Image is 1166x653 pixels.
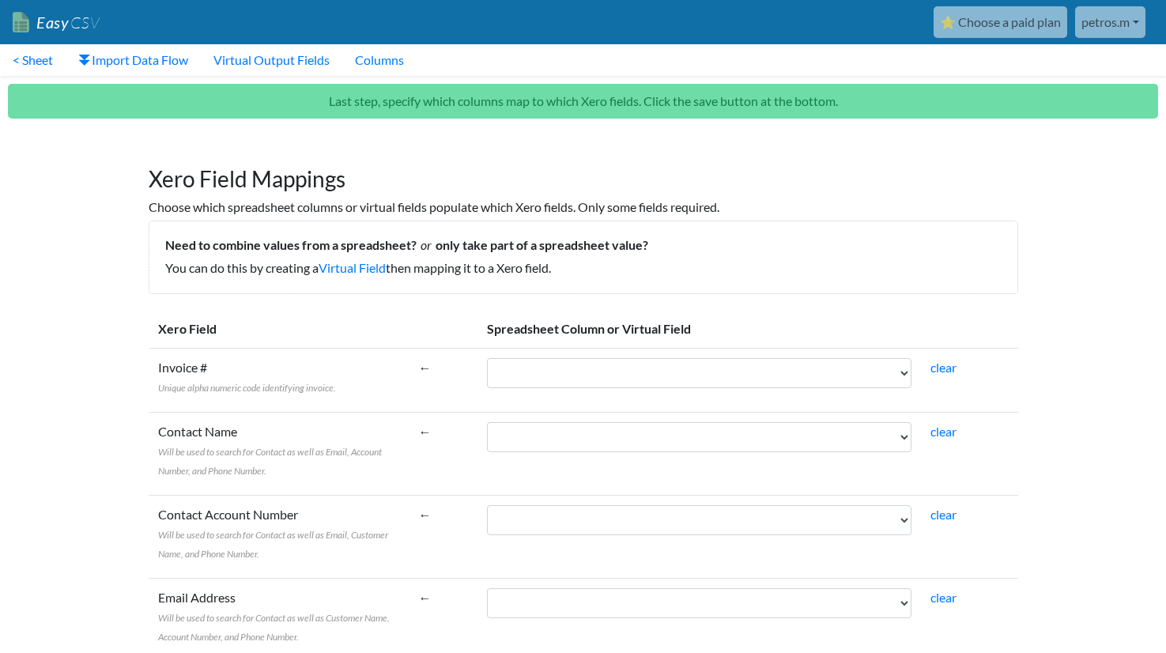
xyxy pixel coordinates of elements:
td: ← [409,412,477,495]
label: Contact Account Number [158,505,400,562]
a: ⭐ Choose a paid plan [934,6,1067,38]
th: Spreadsheet Column or Virtual Field [477,310,1018,349]
a: clear [930,424,957,439]
td: ← [409,495,477,578]
td: ← [409,348,477,412]
a: Import Data Flow [66,44,201,76]
h6: Choose which spreadsheet columns or virtual fields populate which Xero fields. Only some fields r... [149,199,1018,214]
a: Virtual Output Fields [201,44,342,76]
label: Contact Name [158,422,400,479]
th: Xero Field [149,310,409,349]
p: Last step, specify which columns map to which Xero fields. Click the save button at the bottom. [8,84,1158,119]
h5: Need to combine values from a spreadsheet? only take part of a spreadsheet value? [165,237,1002,252]
span: Will be used to search for Contact as well as Email, Account Number, and Phone Number. [158,446,382,477]
span: CSV [69,13,100,32]
a: clear [930,590,957,605]
span: Will be used to search for Contact as well as Email, Customer Name, and Phone Number. [158,529,388,560]
a: petros.m [1075,6,1145,38]
a: clear [930,360,957,375]
span: Unique alpha numeric code identifying invoice. [158,382,336,394]
h1: Xero Field Mappings [149,150,1018,193]
a: Virtual Field [319,260,386,275]
label: Email Address [158,588,400,645]
span: Will be used to search for Contact as well as Customer Name, Account Number, and Phone Number. [158,612,390,643]
i: or [417,237,436,252]
a: Columns [342,44,417,76]
a: clear [930,507,957,522]
a: EasyCSV [13,6,100,39]
p: You can do this by creating a then mapping it to a Xero field. [165,259,1002,277]
label: Invoice # [158,358,336,396]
